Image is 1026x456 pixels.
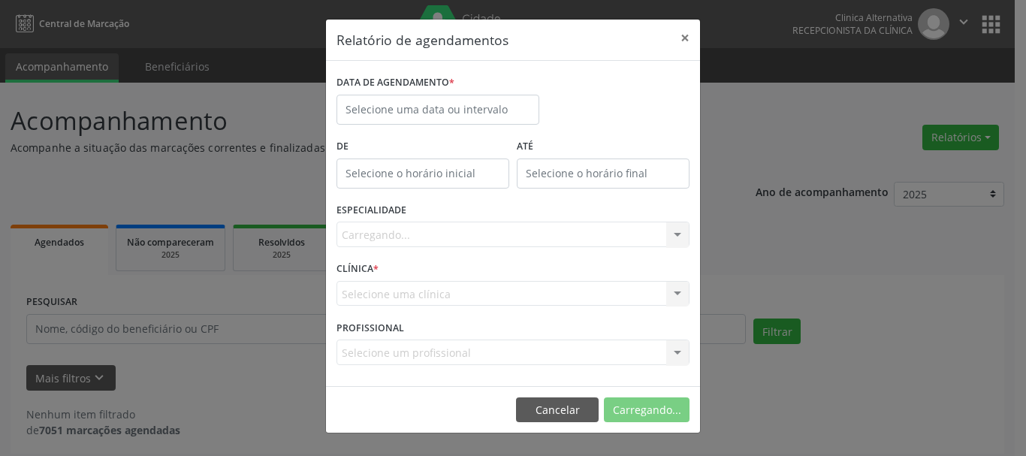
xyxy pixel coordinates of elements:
label: De [336,135,509,159]
label: ESPECIALIDADE [336,199,406,222]
input: Selecione o horário inicial [336,159,509,189]
label: PROFISSIONAL [336,316,404,340]
input: Selecione o horário final [517,159,690,189]
label: ATÉ [517,135,690,159]
label: DATA DE AGENDAMENTO [336,71,454,95]
h5: Relatório de agendamentos [336,30,508,50]
button: Close [670,20,700,56]
button: Carregando... [604,397,690,423]
label: CLÍNICA [336,258,379,281]
input: Selecione uma data ou intervalo [336,95,539,125]
button: Cancelar [516,397,599,423]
